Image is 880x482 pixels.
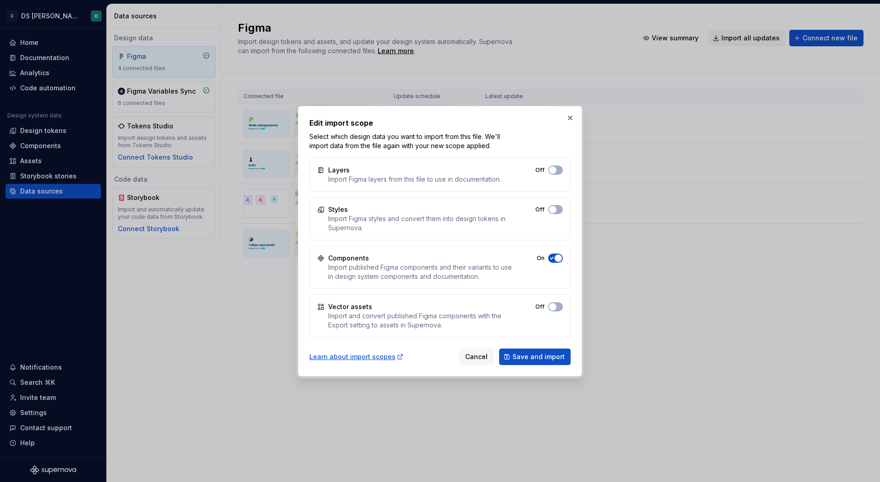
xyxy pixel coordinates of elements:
[309,352,404,361] a: Learn about import scopes
[328,205,348,214] div: Styles
[328,254,369,263] div: Components
[465,352,488,361] span: Cancel
[328,175,501,184] div: Import Figma layers from this file to use in documentation.
[459,349,494,365] button: Cancel
[537,255,544,262] label: On
[328,166,350,175] div: Layers
[328,263,513,281] div: Import published Figma components and their variants to use in design system components and docum...
[328,214,511,233] div: Import Figma styles and convert them into design tokens in Supernova.
[535,206,544,213] label: Off
[328,302,372,311] div: Vector assets
[499,349,571,365] button: Save and import
[309,132,509,150] p: Select which design data you want to import from this file. We'll import data from the file again...
[328,311,511,330] div: Import and convert published Figma components with the Export setting to assets in Supernova.
[512,352,565,361] span: Save and import
[535,303,544,310] label: Off
[535,166,544,174] label: Off
[309,117,571,128] h2: Edit import scope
